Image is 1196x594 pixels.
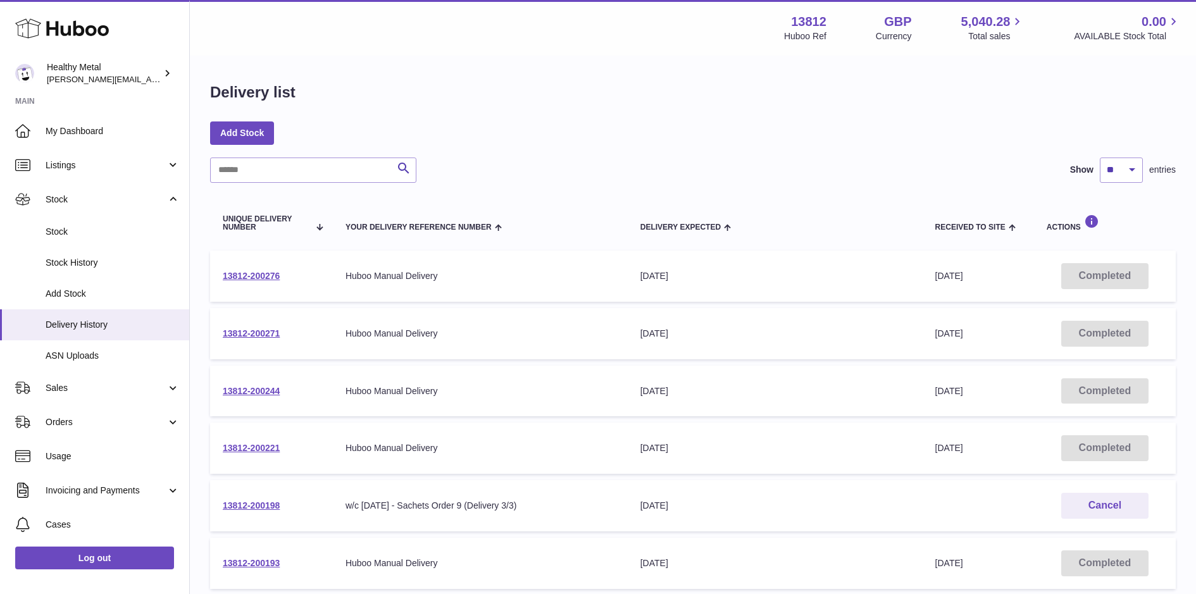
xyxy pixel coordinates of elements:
[640,557,910,569] div: [DATE]
[46,257,180,269] span: Stock History
[1149,164,1176,176] span: entries
[346,328,615,340] div: Huboo Manual Delivery
[46,416,166,428] span: Orders
[1061,493,1149,519] button: Cancel
[346,223,492,232] span: Your Delivery Reference Number
[223,271,280,281] a: 13812-200276
[46,450,180,462] span: Usage
[640,270,910,282] div: [DATE]
[223,328,280,338] a: 13812-200271
[46,319,180,331] span: Delivery History
[935,443,963,453] span: [DATE]
[640,442,910,454] div: [DATE]
[46,159,166,171] span: Listings
[1074,30,1181,42] span: AVAILABLE Stock Total
[784,30,826,42] div: Huboo Ref
[640,500,910,512] div: [DATE]
[346,385,615,397] div: Huboo Manual Delivery
[46,382,166,394] span: Sales
[791,13,826,30] strong: 13812
[935,386,963,396] span: [DATE]
[15,547,174,569] a: Log out
[15,64,34,83] img: jose@healthy-metal.com
[223,500,280,510] a: 13812-200198
[1047,214,1163,232] div: Actions
[223,443,280,453] a: 13812-200221
[223,386,280,396] a: 13812-200244
[46,288,180,300] span: Add Stock
[47,74,254,84] span: [PERSON_NAME][EMAIL_ADDRESS][DOMAIN_NAME]
[46,194,166,206] span: Stock
[346,557,615,569] div: Huboo Manual Delivery
[223,215,309,232] span: Unique Delivery Number
[961,13,1011,30] span: 5,040.28
[1074,13,1181,42] a: 0.00 AVAILABLE Stock Total
[346,442,615,454] div: Huboo Manual Delivery
[210,82,296,102] h1: Delivery list
[640,223,721,232] span: Delivery Expected
[46,125,180,137] span: My Dashboard
[968,30,1025,42] span: Total sales
[876,30,912,42] div: Currency
[223,558,280,568] a: 13812-200193
[46,485,166,497] span: Invoicing and Payments
[935,328,963,338] span: [DATE]
[640,385,910,397] div: [DATE]
[961,13,1025,42] a: 5,040.28 Total sales
[46,226,180,238] span: Stock
[935,558,963,568] span: [DATE]
[935,271,963,281] span: [DATE]
[46,350,180,362] span: ASN Uploads
[346,270,615,282] div: Huboo Manual Delivery
[935,223,1006,232] span: Received to Site
[346,500,615,512] div: w/c [DATE] - Sachets Order 9 (Delivery 3/3)
[640,328,910,340] div: [DATE]
[1142,13,1166,30] span: 0.00
[210,121,274,144] a: Add Stock
[1070,164,1093,176] label: Show
[46,519,180,531] span: Cases
[47,61,161,85] div: Healthy Metal
[884,13,911,30] strong: GBP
